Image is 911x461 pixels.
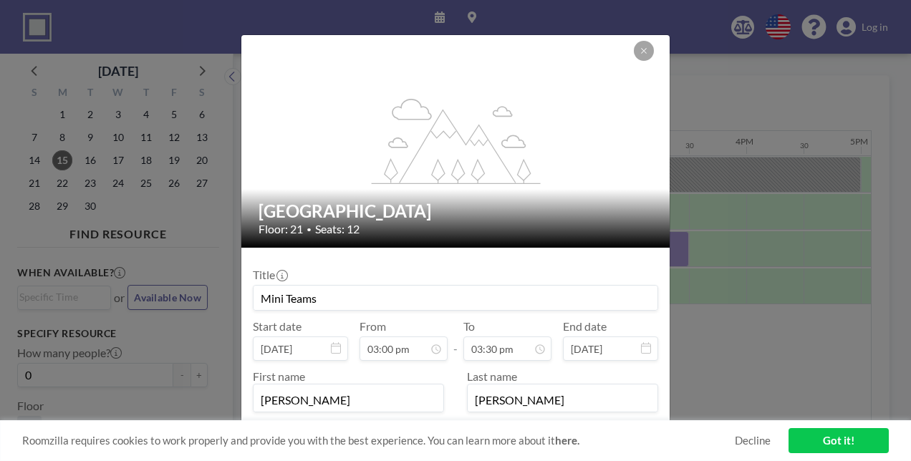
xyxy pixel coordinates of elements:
input: First name [254,387,443,412]
label: End date [563,319,607,334]
label: Start date [253,319,302,334]
span: Roomzilla requires cookies to work properly and provide you with the best experience. You can lea... [22,434,735,447]
label: From [360,319,386,334]
a: here. [555,434,579,447]
label: First name [253,369,305,383]
label: Last name [467,369,517,383]
span: • [307,224,312,235]
input: Guest reservation [254,286,657,310]
span: Seats: 12 [315,222,360,236]
a: Got it! [789,428,889,453]
span: - [453,324,458,356]
label: Title [253,268,286,282]
g: flex-grow: 1.2; [372,97,541,183]
a: Decline [735,434,771,447]
label: To [463,319,475,334]
span: Floor: 21 [259,222,303,236]
input: Last name [468,387,657,412]
h2: [GEOGRAPHIC_DATA] [259,200,654,222]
